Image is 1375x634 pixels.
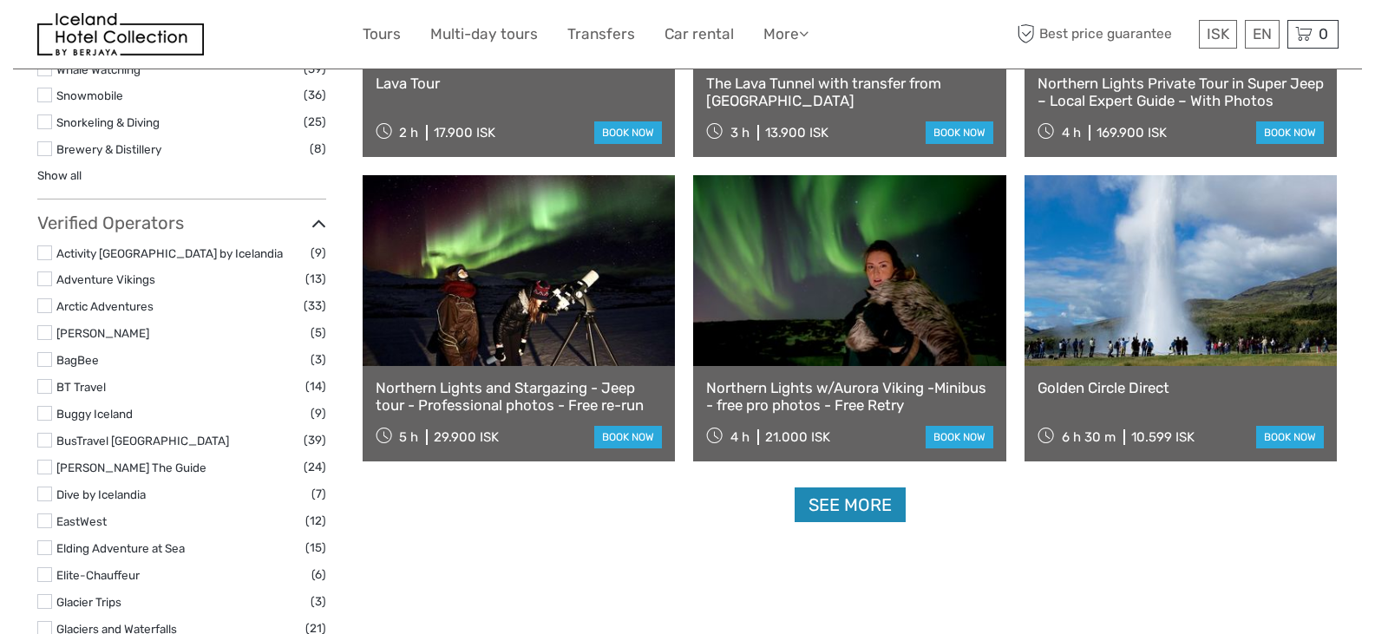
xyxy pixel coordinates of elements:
[765,125,828,141] div: 13.900 ISK
[926,121,993,144] a: book now
[56,246,283,260] a: Activity [GEOGRAPHIC_DATA] by Icelandia
[56,487,146,501] a: Dive by Icelandia
[310,139,326,159] span: (8)
[304,430,326,450] span: (39)
[311,403,326,423] span: (9)
[304,112,326,132] span: (25)
[706,75,993,110] a: The Lava Tunnel with transfer from [GEOGRAPHIC_DATA]
[430,22,538,47] a: Multi-day tours
[311,350,326,369] span: (3)
[305,376,326,396] span: (14)
[56,115,160,129] a: Snorkeling & Diving
[665,22,734,47] a: Car rental
[567,22,635,47] a: Transfers
[56,541,185,555] a: Elding Adventure at Sea
[56,407,133,421] a: Buggy Iceland
[304,296,326,316] span: (33)
[1131,429,1195,445] div: 10.599 ISK
[594,426,662,448] a: book now
[305,511,326,531] span: (12)
[1038,75,1325,110] a: Northern Lights Private Tour in Super Jeep – Local Expert Guide – With Photos
[434,429,499,445] div: 29.900 ISK
[765,429,830,445] div: 21.000 ISK
[763,22,809,47] a: More
[363,22,401,47] a: Tours
[311,243,326,263] span: (9)
[376,75,663,92] a: Lava Tour
[56,62,141,76] a: Whale Watching
[311,484,326,504] span: (7)
[37,212,326,233] h3: Verified Operators
[305,538,326,558] span: (15)
[1062,125,1081,141] span: 4 h
[926,426,993,448] a: book now
[56,461,206,474] a: [PERSON_NAME] The Guide
[56,380,106,394] a: BT Travel
[1062,429,1116,445] span: 6 h 30 m
[37,13,204,56] img: 481-8f989b07-3259-4bb0-90ed-3da368179bdc_logo_small.jpg
[730,125,750,141] span: 3 h
[304,457,326,477] span: (24)
[304,85,326,105] span: (36)
[37,168,82,182] a: Show all
[399,125,418,141] span: 2 h
[56,353,99,367] a: BagBee
[1256,121,1324,144] a: book now
[1013,20,1195,49] span: Best price guarantee
[56,595,121,609] a: Glacier Trips
[56,142,161,156] a: Brewery & Distillery
[1256,426,1324,448] a: book now
[1245,20,1280,49] div: EN
[305,269,326,289] span: (13)
[56,299,154,313] a: Arctic Adventures
[56,272,155,286] a: Adventure Vikings
[1316,25,1331,42] span: 0
[1038,379,1325,396] a: Golden Circle Direct
[399,429,418,445] span: 5 h
[56,88,123,102] a: Snowmobile
[730,429,750,445] span: 4 h
[56,514,107,528] a: EastWest
[434,125,495,141] div: 17.900 ISK
[795,487,906,523] a: See more
[594,121,662,144] a: book now
[1097,125,1167,141] div: 169.900 ISK
[56,326,149,340] a: [PERSON_NAME]
[56,568,140,582] a: Elite-Chauffeur
[376,379,663,415] a: Northern Lights and Stargazing - Jeep tour - Professional photos - Free re-run
[311,565,326,585] span: (6)
[706,379,993,415] a: Northern Lights w/Aurora Viking -Minibus - free pro photos - Free Retry
[311,592,326,611] span: (3)
[311,323,326,343] span: (5)
[56,434,229,448] a: BusTravel [GEOGRAPHIC_DATA]
[1207,25,1229,42] span: ISK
